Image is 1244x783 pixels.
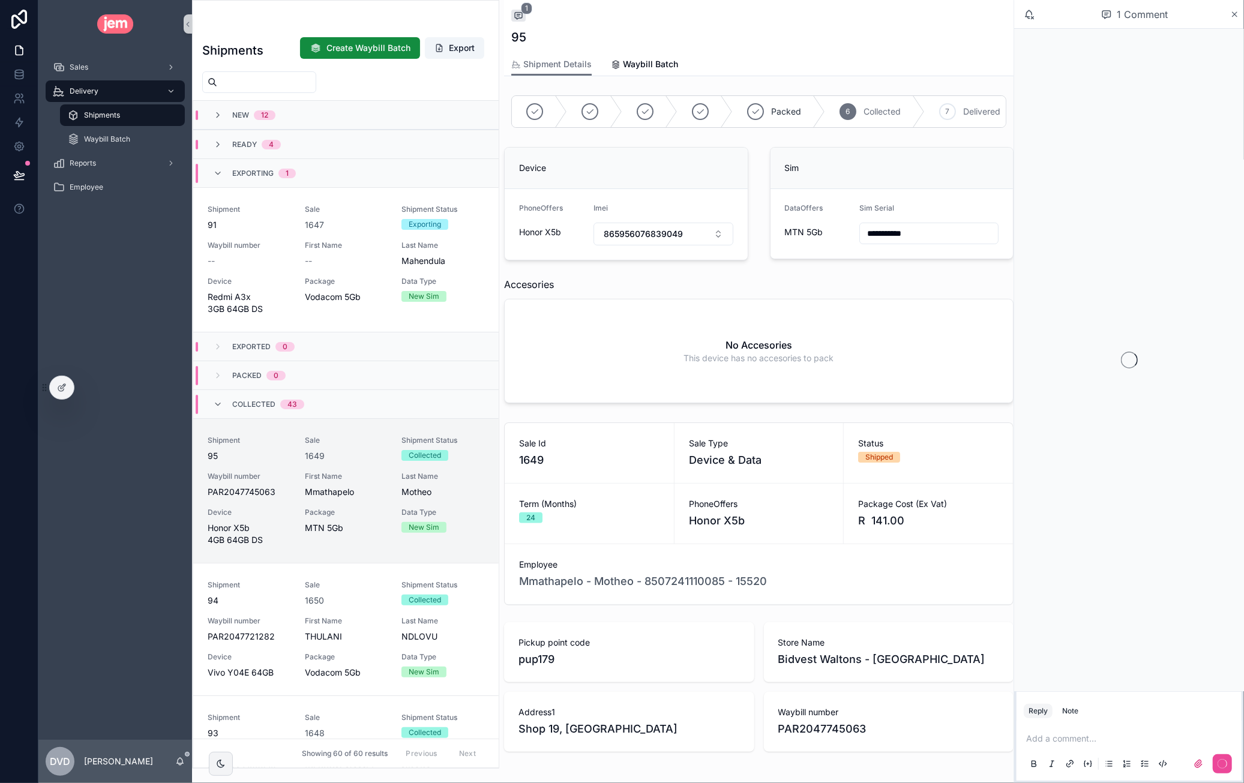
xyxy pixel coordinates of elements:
div: scrollable content [38,48,192,214]
span: This device has no accesories to pack [684,352,834,364]
span: 6 [846,107,850,116]
div: 0 [283,342,287,352]
span: Employee [70,182,103,192]
div: 43 [287,400,297,409]
button: Reply [1024,704,1053,718]
span: Mmathapelo [305,486,388,498]
a: Waybill Batch [60,128,185,150]
span: Shipment [208,436,290,445]
span: Waybill Batch [84,134,130,144]
span: Package Cost (Ex Vat) [858,498,999,510]
span: Sale Id [519,437,660,449]
span: Ready [232,140,257,149]
span: Shipment [208,580,290,590]
a: Shipment95Sale1649Shipment StatusCollectedWaybill numberPAR2047745063First NameMmathapeloLast Nam... [193,418,499,563]
span: Status [858,437,999,449]
span: Reports [70,158,96,168]
span: Exported [232,342,271,352]
span: Device [519,163,546,173]
a: 1647 [305,219,324,231]
h1: Shipments [202,42,263,59]
a: Employee [46,176,185,198]
span: Honor X5b 4GB 64GB DS [208,522,290,546]
span: Sim Serial [859,203,894,212]
span: 7 [946,107,950,116]
span: Store Name [778,637,1000,649]
a: Shipment94Sale1650Shipment StatusCollectedWaybill numberPAR2047721282First NameTHULANILast NameND... [193,563,499,695]
span: Shipment [208,205,290,214]
a: 1649 [305,450,325,462]
a: Shipment Details [511,53,592,76]
a: Reports [46,152,185,174]
span: MTN 5Gb [305,522,388,534]
span: Device [208,652,290,662]
span: Shipment Status [401,436,484,445]
span: Package [305,277,388,286]
span: Showing 60 of 60 results [302,749,388,758]
span: 1 Comment [1117,7,1168,22]
span: Bidvest Waltons - [GEOGRAPHIC_DATA] [778,651,1000,668]
span: New [232,110,249,120]
span: Pickup point code [518,637,740,649]
span: Sale [305,436,388,445]
div: Exporting [409,219,441,230]
div: Shipped [865,452,893,463]
div: 12 [261,110,268,120]
span: Delivery [70,86,98,96]
a: Waybill Batch [611,53,678,77]
div: 0 [274,371,278,380]
div: New Sim [409,291,439,302]
span: 1649 [519,452,660,469]
span: First Name [305,616,388,626]
span: Shipments [84,110,120,120]
span: Data Type [401,508,484,517]
span: Waybill Batch [623,58,678,70]
span: Sale Type [689,437,829,449]
span: Dvd [50,754,70,769]
a: 1650 [305,595,324,607]
div: New Sim [409,522,439,533]
span: Sale [305,713,388,722]
span: Collected [864,106,901,118]
span: Imei [593,203,608,212]
button: Select Button [593,223,733,245]
button: Export [425,37,484,59]
span: 94 [208,595,290,607]
span: Waybill number [208,616,290,626]
span: Device [208,508,290,517]
span: pup179 [518,651,740,668]
a: Mmathapelo - Motheo - 8507241110085 - 15520 [519,573,767,590]
button: 1 [511,10,526,24]
button: Note [1057,704,1083,718]
span: Device [208,277,290,286]
span: PAR2047721282 [208,631,290,643]
span: Sale [305,580,388,590]
span: Exporting [232,169,274,178]
span: Term (Months) [519,498,660,510]
span: Motheo [401,486,484,498]
span: Delivered [963,106,1000,118]
div: Note [1062,706,1078,716]
span: 95 [208,450,290,462]
span: First Name [305,241,388,250]
span: Package [305,508,388,517]
span: MTN 5Gb [785,226,823,238]
span: Collected [232,400,275,409]
span: Sales [70,62,88,72]
div: 24 [526,512,535,523]
span: R 141.00 [858,512,999,529]
span: Waybill number [208,472,290,481]
span: -- [208,255,215,267]
span: Accesories [504,277,554,292]
span: Employee [519,559,999,571]
span: Last Name [401,616,484,626]
span: Packed [232,371,262,380]
a: Shipments [60,104,185,126]
span: 865956076839049 [604,228,683,240]
span: THULANI [305,631,388,643]
span: Packed [771,106,801,118]
span: NDLOVU [401,631,484,643]
span: Vodacom 5Gb [305,291,388,303]
span: Package [305,652,388,662]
